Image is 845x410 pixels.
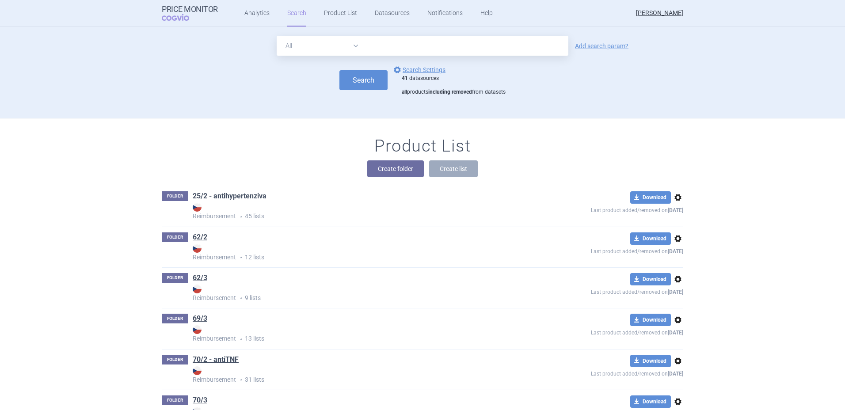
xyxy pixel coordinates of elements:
p: FOLDER [162,314,188,323]
i: • [236,294,245,303]
button: Download [630,191,671,204]
img: CZ [193,285,202,293]
strong: [DATE] [668,330,683,336]
i: • [236,376,245,384]
h1: 70/2 - antiTNF [193,355,239,366]
p: FOLDER [162,232,188,242]
a: Search Settings [392,65,445,75]
p: Last product added/removed on [527,285,683,296]
strong: Price Monitor [162,5,218,14]
strong: all [402,89,407,95]
div: datasources products from datasets [402,75,506,96]
a: 62/2 [193,232,207,242]
a: Price MonitorCOGVIO [162,5,218,22]
a: 70/2 - antiTNF [193,355,239,364]
button: Download [630,232,671,245]
p: FOLDER [162,395,188,405]
i: • [236,335,245,344]
strong: [DATE] [668,289,683,295]
strong: Reimbursement [193,203,527,220]
img: CZ [193,244,202,253]
strong: Reimbursement [193,366,527,383]
strong: [DATE] [668,248,683,254]
button: Create list [429,160,478,177]
p: 45 lists [193,203,527,221]
button: Create folder [367,160,424,177]
span: COGVIO [162,14,202,21]
a: 25/2 - antihypertenziva [193,191,266,201]
strong: [DATE] [668,207,683,213]
a: 69/3 [193,314,207,323]
h1: 25/2 - antihypertenziva [193,191,266,203]
a: Add search param? [575,43,628,49]
img: CZ [193,203,202,212]
img: CZ [193,325,202,334]
h1: 69/3 [193,314,207,325]
button: Search [339,70,388,90]
p: FOLDER [162,355,188,364]
i: • [236,213,245,221]
strong: [DATE] [668,371,683,377]
strong: 41 [402,75,408,81]
button: Download [630,355,671,367]
h1: 62/2 [193,232,207,244]
img: CZ [193,366,202,375]
p: Last product added/removed on [527,326,683,337]
h1: Product List [374,136,471,156]
h1: 62/3 [193,273,207,285]
p: FOLDER [162,191,188,201]
i: • [236,253,245,262]
strong: Reimbursement [193,285,527,301]
p: 31 lists [193,366,527,384]
a: 70/3 [193,395,207,405]
h1: 70/3 [193,395,207,407]
button: Download [630,314,671,326]
p: 9 lists [193,285,527,303]
button: Download [630,395,671,408]
a: 62/3 [193,273,207,283]
p: Last product added/removed on [527,245,683,256]
p: Last product added/removed on [527,204,683,215]
strong: including removed [428,89,472,95]
p: 13 lists [193,325,527,343]
button: Download [630,273,671,285]
strong: Reimbursement [193,325,527,342]
p: 12 lists [193,244,527,262]
p: FOLDER [162,273,188,283]
strong: Reimbursement [193,244,527,261]
p: Last product added/removed on [527,367,683,378]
